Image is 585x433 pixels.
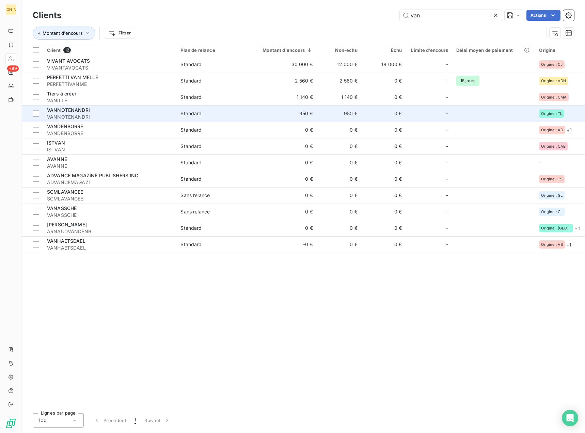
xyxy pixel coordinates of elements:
[47,222,87,227] span: [PERSON_NAME]
[446,143,448,150] span: -
[541,62,563,66] span: Origine : CJ
[541,226,571,230] span: Origine : [GEOGRAPHIC_DATA]
[180,208,210,215] div: Sans relance
[47,205,77,211] span: VANASSCHE
[446,159,448,166] span: -
[140,413,175,428] button: Suivant
[541,177,563,181] span: Origine : TS
[362,204,406,220] td: 0 €
[362,171,406,187] td: 0 €
[249,204,317,220] td: 0 €
[366,47,402,53] div: Échu
[526,10,560,21] button: Actions
[317,220,362,236] td: 0 €
[574,225,580,232] span: + 1
[446,208,448,215] span: -
[249,89,317,105] td: 1 140 €
[47,228,172,235] span: ARNAUDVANDENB
[317,122,362,138] td: 0 €
[541,111,562,116] span: Origine : TL
[317,89,362,105] td: 1 140 €
[47,47,61,53] span: Client
[180,77,202,84] div: Standard
[446,94,448,101] span: -
[317,187,362,204] td: 0 €
[446,77,448,84] span: -
[317,138,362,154] td: 0 €
[180,225,202,232] div: Standard
[104,28,135,39] button: Filtrer
[47,212,172,219] span: VANASSCHE
[446,192,448,199] span: -
[541,193,563,197] span: Origine : GL
[47,156,67,162] span: AVANNE
[446,176,448,182] span: -
[562,410,578,426] div: Open Intercom Messenger
[180,47,245,53] div: Plan de relance
[47,238,85,244] span: VANHAETSDAEL
[47,91,76,96] span: Tiers à créer
[47,179,172,186] span: ADVANCEMAGAZI
[180,159,202,166] div: Standard
[253,47,313,53] div: Montant d'encours
[180,110,202,117] div: Standard
[362,220,406,236] td: 0 €
[541,95,567,99] span: Origine : CMA
[47,123,83,129] span: VANDENBORRE
[33,27,95,40] button: Montant d'encours
[446,225,448,232] span: -
[539,47,581,53] div: Origine
[249,73,317,89] td: 2 560 €
[47,114,172,120] span: VANNOTENANDRI
[317,154,362,171] td: 0 €
[47,244,172,251] span: VANHAETSDAEL
[180,126,202,133] div: Standard
[249,187,317,204] td: 0 €
[317,171,362,187] td: 0 €
[566,241,571,248] span: + 1
[47,107,90,113] span: VANNOTENANDRI
[47,195,172,202] span: SCMLAVANCEE
[249,56,317,73] td: 30 000 €
[7,65,19,72] span: +99
[180,94,202,101] div: Standard
[43,30,83,36] span: Montant d'encours
[5,418,16,429] img: Logo LeanPay
[5,4,16,15] div: [PERSON_NAME]
[89,413,130,428] button: Précédent
[180,143,202,150] div: Standard
[541,79,566,83] span: Origine : VDH
[362,154,406,171] td: 0 €
[541,210,563,214] span: Origine : GL
[249,220,317,236] td: 0 €
[317,105,362,122] td: 950 €
[410,47,448,53] div: Limite d’encours
[249,105,317,122] td: 950 €
[130,413,140,428] button: 1
[541,128,563,132] span: Origine : AD
[47,189,83,195] span: SCMLAVANCEE
[47,140,65,146] span: ISTVAN
[38,417,47,424] span: 100
[47,58,90,64] span: VIVANT AVOCATS
[539,160,541,165] span: -
[362,122,406,138] td: 0 €
[362,56,406,73] td: 18 000 €
[362,187,406,204] td: 0 €
[180,192,210,199] div: Sans relance
[47,74,98,80] span: PERFETTI VAN MELLE
[47,146,172,153] span: ISTVAN
[47,97,172,104] span: VANILLE
[317,236,362,253] td: 0 €
[47,81,172,88] span: PERFETTIVANME
[362,138,406,154] td: 0 €
[249,154,317,171] td: 0 €
[400,10,502,21] input: Rechercher
[180,61,202,68] div: Standard
[135,417,136,424] span: 1
[249,138,317,154] td: 0 €
[321,47,358,53] div: Non-échu
[249,122,317,138] td: 0 €
[456,76,479,86] span: 15 jours
[541,242,563,247] span: Origine : VB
